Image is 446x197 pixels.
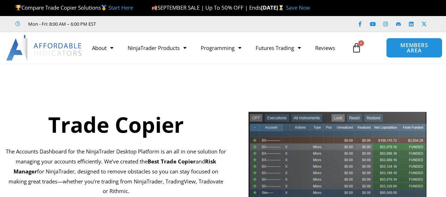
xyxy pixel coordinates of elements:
a: NinjaTrader Products [121,40,194,56]
img: 🍂 [152,5,157,10]
strong: [DATE] [261,4,286,11]
span: Mon - Fri: 8:00 AM – 6:00 PM EST [26,20,96,28]
span: MEMBERS AREA [394,42,435,53]
a: Reviews [308,40,342,56]
span: Compare Trade Copier Solutions [15,4,133,11]
nav: Menu [85,40,348,56]
a: Programming [194,40,248,56]
img: 🏆 [16,5,21,10]
iframe: Customer reviews powered by Trustpilot [106,20,213,27]
img: LogoAI | Affordable Indicators – NinjaTrader [6,35,83,61]
a: Save Now [286,4,310,11]
img: ⌛ [278,5,284,10]
h1: Trade Copier [5,110,226,140]
img: 🥇 [101,5,107,10]
strong: Risk Manager [14,158,216,175]
a: About [85,40,121,56]
span: 0 [358,40,364,46]
a: Start Here [108,4,133,11]
a: MEMBERS AREA [386,38,442,58]
a: Futures Trading [248,40,308,56]
span: SEPTEMBER SALE | Up To 50% OFF | Ends [152,4,261,11]
a: 0 [341,37,372,58]
p: The Accounts Dashboard for the NinjaTrader Desktop Platform is an all in one solution for managin... [5,147,226,196]
b: Best Trade Copier [148,158,196,165]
